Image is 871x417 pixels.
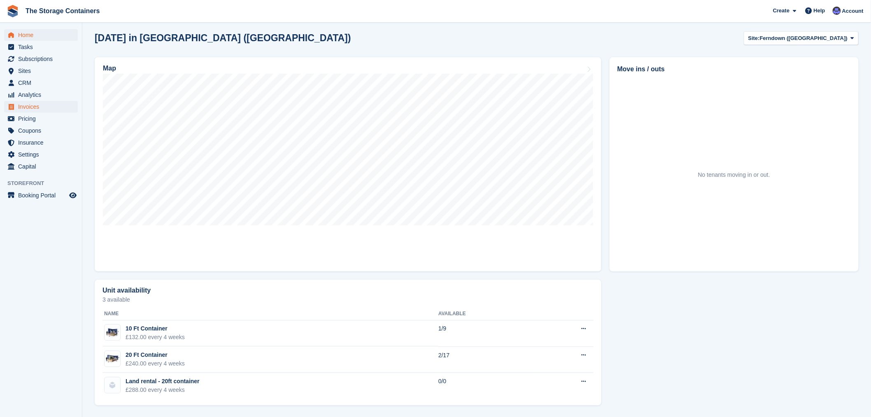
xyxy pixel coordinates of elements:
img: stora-icon-8386f47178a22dfd0bd8f6a31ec36ba5ce8667c1dd55bd0f319d3a0aa187defe.svg [7,5,19,17]
a: menu [4,161,78,172]
div: £132.00 every 4 weeks [126,333,185,342]
span: Home [18,29,68,41]
span: Capital [18,161,68,172]
img: Dan Excell [833,7,841,15]
a: menu [4,113,78,124]
div: £240.00 every 4 weeks [126,359,185,368]
span: Account [842,7,864,15]
span: Create [773,7,789,15]
span: Subscriptions [18,53,68,65]
a: menu [4,89,78,101]
h2: [DATE] in [GEOGRAPHIC_DATA] ([GEOGRAPHIC_DATA]) [95,33,351,44]
a: Map [95,57,601,272]
a: menu [4,41,78,53]
span: Insurance [18,137,68,148]
span: Pricing [18,113,68,124]
td: 0/0 [438,373,534,399]
h2: Unit availability [102,287,151,294]
button: Site: Ferndown ([GEOGRAPHIC_DATA]) [744,31,859,45]
th: Available [438,307,534,321]
span: Help [814,7,825,15]
div: No tenants moving in or out. [698,171,770,179]
a: menu [4,149,78,160]
div: Land rental - 20ft container [126,377,200,386]
a: menu [4,65,78,77]
span: Site: [748,34,760,42]
img: 10-ft-container.jpg [105,327,120,339]
span: Ferndown ([GEOGRAPHIC_DATA]) [760,34,848,42]
img: blank-unit-type-icon-ffbac7b88ba66c5e286b0e438baccc4b9c83835d4c34f86887a83fc20ec27e7b.svg [105,377,120,393]
td: 1/9 [438,320,534,347]
a: menu [4,53,78,65]
h2: Move ins / outs [617,64,851,74]
span: Storefront [7,179,82,187]
span: Invoices [18,101,68,112]
a: The Storage Containers [22,4,103,18]
span: CRM [18,77,68,89]
td: 2/17 [438,347,534,373]
a: menu [4,29,78,41]
div: 10 Ft Container [126,324,185,333]
span: Coupons [18,125,68,136]
div: £288.00 every 4 weeks [126,386,200,394]
span: Analytics [18,89,68,101]
a: menu [4,137,78,148]
img: 20-ft-container.jpg [105,353,120,365]
a: Preview store [68,190,78,200]
a: menu [4,125,78,136]
span: Sites [18,65,68,77]
span: Settings [18,149,68,160]
p: 3 available [102,297,594,302]
h2: Map [103,65,116,72]
a: menu [4,190,78,201]
a: menu [4,77,78,89]
span: Tasks [18,41,68,53]
span: Booking Portal [18,190,68,201]
th: Name [102,307,438,321]
div: 20 Ft Container [126,351,185,359]
a: menu [4,101,78,112]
